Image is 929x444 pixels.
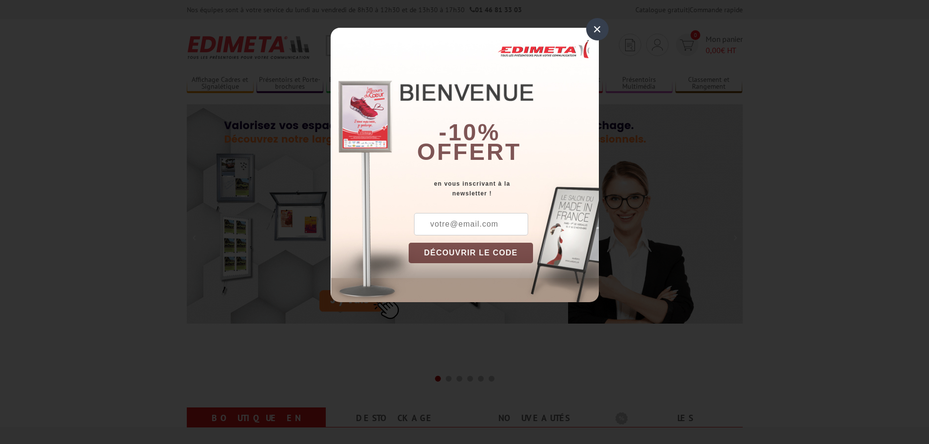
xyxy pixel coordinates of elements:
[586,18,609,40] div: ×
[417,139,521,165] font: offert
[414,213,528,235] input: votre@email.com
[439,119,500,145] b: -10%
[409,179,599,198] div: en vous inscrivant à la newsletter !
[409,243,534,263] button: DÉCOUVRIR LE CODE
